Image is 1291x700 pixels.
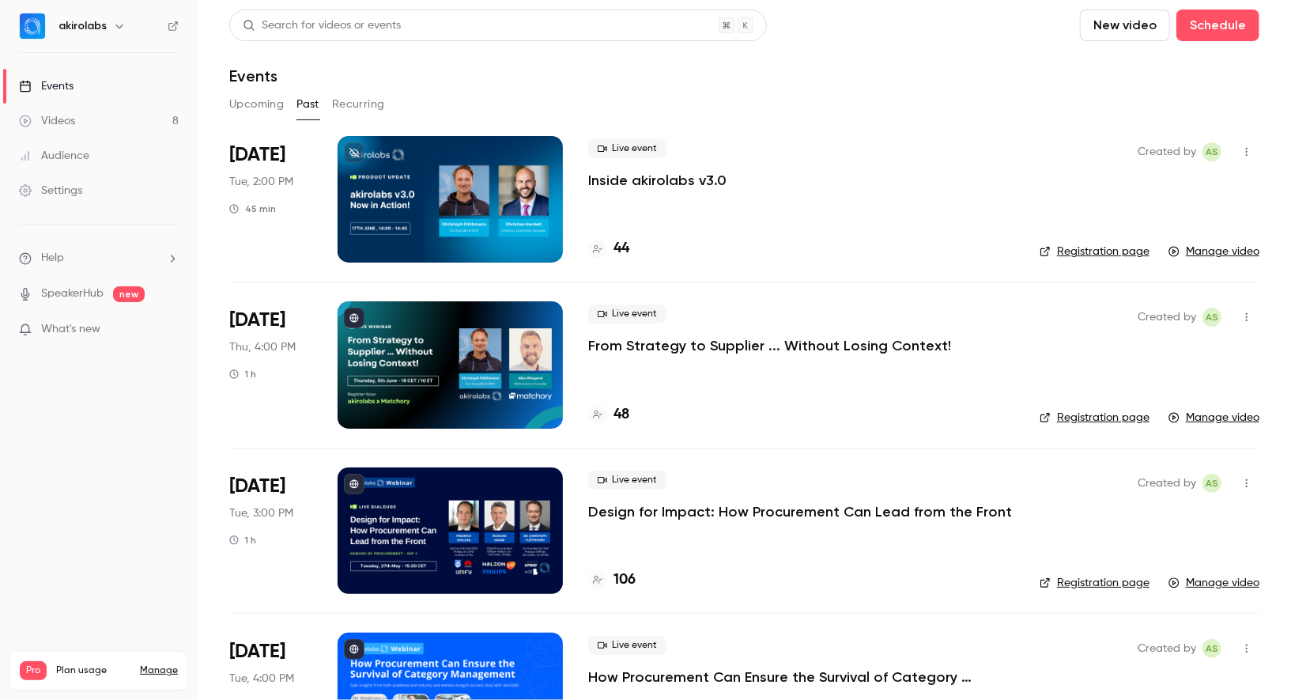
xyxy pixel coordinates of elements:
a: 48 [588,404,629,426]
span: Tue, 3:00 PM [229,505,293,521]
span: What's new [41,321,100,338]
div: Jun 17 Tue, 2:00 PM (Europe/Berlin) [229,136,312,263]
span: AS [1206,639,1218,658]
span: Live event [588,305,666,324]
span: Tue, 4:00 PM [229,671,294,687]
span: Aman Sadique [1202,474,1221,493]
div: Settings [19,183,82,199]
span: [DATE] [229,308,285,333]
span: Aman Sadique [1202,639,1221,658]
a: Manage video [1168,575,1259,591]
span: Plan usage [56,664,130,677]
span: Aman Sadique [1202,308,1221,327]
h1: Events [229,66,277,85]
span: Tue, 2:00 PM [229,174,293,190]
h4: 106 [613,569,636,591]
span: Created by [1138,142,1196,161]
a: Manage video [1168,244,1259,259]
h4: 48 [613,404,629,426]
span: Created by [1138,308,1196,327]
span: Live event [588,636,666,655]
a: Design for Impact: How Procurement Can Lead from the Front [588,502,1012,521]
a: Manage video [1168,410,1259,426]
span: Live event [588,139,666,158]
div: Search for videos or events [243,17,401,34]
a: Inside akirolabs v3.0 [588,171,727,190]
button: Schedule [1176,9,1259,41]
a: Registration page [1040,410,1149,426]
h4: 44 [613,238,629,259]
span: AS [1206,474,1218,493]
span: [DATE] [229,142,285,168]
button: Past [296,92,319,117]
div: 1 h [229,368,256,380]
img: akirolabs [20,13,45,39]
a: 44 [588,238,629,259]
a: Manage [140,664,178,677]
h6: akirolabs [59,18,107,34]
span: Help [41,250,64,267]
a: SpeakerHub [41,286,104,302]
div: Videos [19,113,75,129]
span: AS [1206,142,1218,161]
button: Recurring [332,92,385,117]
li: help-dropdown-opener [19,250,179,267]
span: Aman Sadique [1202,142,1221,161]
button: New video [1080,9,1170,41]
a: How Procurement Can Ensure the Survival of Category Management [588,668,1014,687]
span: AS [1206,308,1218,327]
div: 45 min [229,202,276,215]
span: [DATE] [229,474,285,499]
span: Created by [1138,474,1196,493]
a: Registration page [1040,244,1149,259]
div: Events [19,78,74,94]
div: Jun 5 Thu, 4:00 PM (Europe/Berlin) [229,301,312,428]
span: Thu, 4:00 PM [229,339,296,355]
a: From Strategy to Supplier ... Without Losing Context! [588,336,951,355]
div: Audience [19,148,89,164]
div: 1 h [229,534,256,547]
a: 106 [588,569,636,591]
span: Created by [1138,639,1196,658]
span: new [113,286,145,302]
span: Pro [20,661,47,680]
a: Registration page [1040,575,1149,591]
span: Live event [588,471,666,490]
button: Upcoming [229,92,284,117]
div: May 27 Tue, 3:00 PM (Europe/Berlin) [229,467,312,594]
span: [DATE] [229,639,285,664]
